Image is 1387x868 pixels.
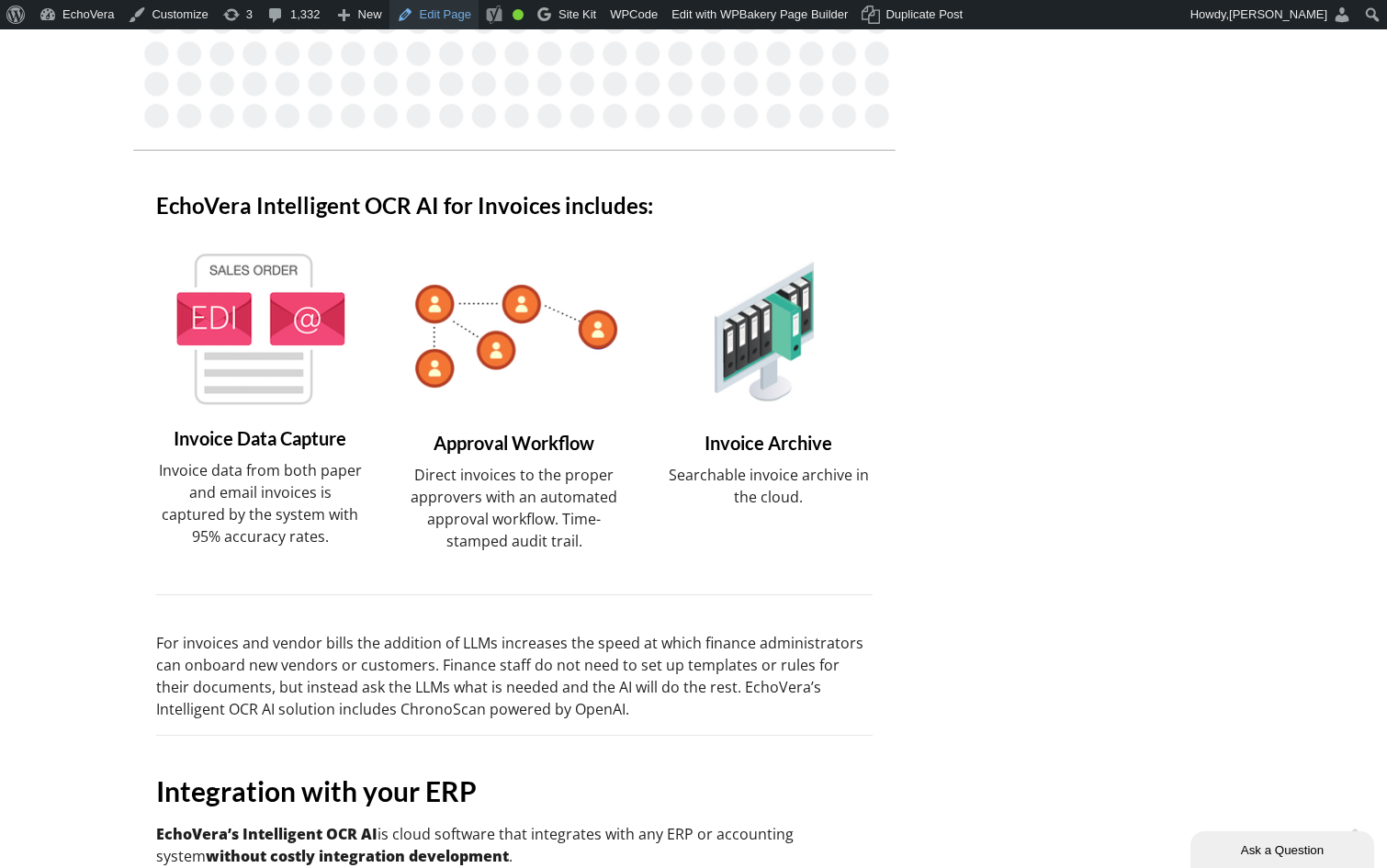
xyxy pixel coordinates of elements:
[156,824,378,844] strong: EchoVera’s Intelligent OCR AI
[664,464,873,508] p: Searchable invoice archive in the cloud.
[206,846,509,866] strong: without costly integration development
[664,250,873,455] h5: Invoice Archive
[1190,828,1378,868] iframe: chat widget
[156,823,873,867] p: is cloud software that integrates with any ERP or accounting system .
[156,191,873,220] h4: EchoVera Intelligent OCR AI for Invoices includes:
[1229,7,1327,21] span: [PERSON_NAME]
[411,250,619,412] img: intelligent invoice ocr
[513,9,524,20] div: Good
[156,632,873,720] p: For invoices and vendor bills the addition of LLMs increases the speed at which finance administr...
[664,250,873,412] img: invoice ocr
[156,459,365,547] p: Invoice data from both paper and email invoices is captured by the system with 95% accuracy rates.
[156,774,477,807] strong: Integration with your ERP
[156,426,365,450] h5: Invoice Data Capture
[168,250,352,408] img: sales order automation
[558,7,596,21] span: Site Kit
[411,464,619,552] p: Direct invoices to the proper approvers with an automated approval workflow. Time-stamped audit t...
[411,250,619,455] h5: Approval Workflow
